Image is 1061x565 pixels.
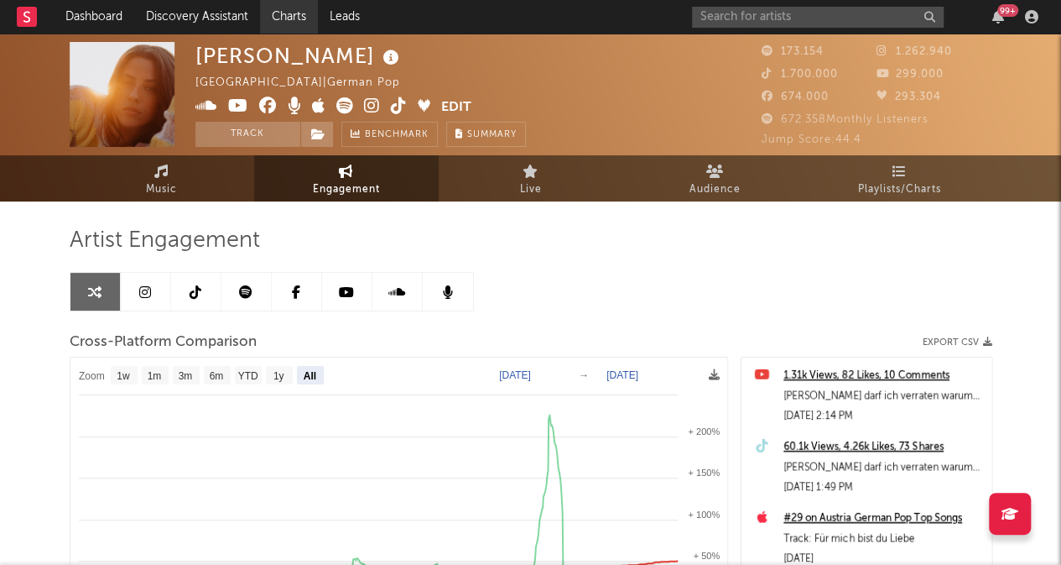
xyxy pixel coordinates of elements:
span: Jump Score: 44.4 [762,134,861,145]
span: 299.000 [876,69,944,80]
a: Benchmark [341,122,438,147]
a: Playlists/Charts [808,155,992,201]
span: Artist Engagement [70,231,260,251]
a: Audience [623,155,808,201]
span: Live [520,180,542,200]
div: [GEOGRAPHIC_DATA] | German Pop [195,73,419,93]
div: [PERSON_NAME] [195,42,403,70]
text: 6m [209,370,223,382]
text: + 100% [688,510,720,520]
span: Summary [467,130,517,139]
span: 1.700.000 [762,69,838,80]
text: [DATE] [499,369,531,381]
span: Music [146,180,177,200]
button: 99+ [992,10,1004,24]
div: 99 + [997,4,1018,17]
text: 1m [147,370,161,382]
a: 1.31k Views, 82 Likes, 10 Comments [783,366,983,386]
text: → [579,369,589,381]
a: #29 on Austria German Pop Top Songs [783,509,983,529]
span: 672.358 Monthly Listeners [762,114,928,125]
div: [PERSON_NAME] darf ich verraten warum ich in [GEOGRAPHIC_DATA] war 🥹 [783,386,983,406]
span: 1.262.940 [876,46,952,57]
div: [DATE] 2:14 PM [783,406,983,426]
span: Cross-Platform Comparison [70,332,257,353]
text: + 200% [688,426,720,437]
text: Zoom [79,370,105,382]
button: Export CSV [923,337,992,348]
span: Audience [689,180,741,200]
div: [PERSON_NAME] darf ich verraten warum ich in [GEOGRAPHIC_DATA] war🥹 Thoughts? [783,458,983,478]
span: Benchmark [365,125,429,145]
button: Track [195,122,300,147]
button: Edit [441,97,471,118]
text: [DATE] [606,369,638,381]
text: + 150% [688,468,720,478]
a: 60.1k Views, 4.26k Likes, 73 Shares [783,437,983,458]
text: YTD [237,370,257,382]
button: Summary [446,122,526,147]
div: [DATE] 1:49 PM [783,478,983,498]
a: Engagement [254,155,439,201]
span: 674.000 [762,92,829,102]
text: 1w [117,370,130,382]
span: 173.154 [762,46,824,57]
a: Live [439,155,623,201]
input: Search for artists [692,7,944,28]
span: Playlists/Charts [858,180,941,200]
div: Track: Für mich bist du Liebe [783,529,983,549]
text: + 50% [693,551,720,561]
text: 3m [178,370,192,382]
text: All [303,370,315,382]
span: 293.304 [876,92,941,102]
span: Engagement [313,180,380,200]
a: Music [70,155,254,201]
text: 1y [273,370,283,382]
